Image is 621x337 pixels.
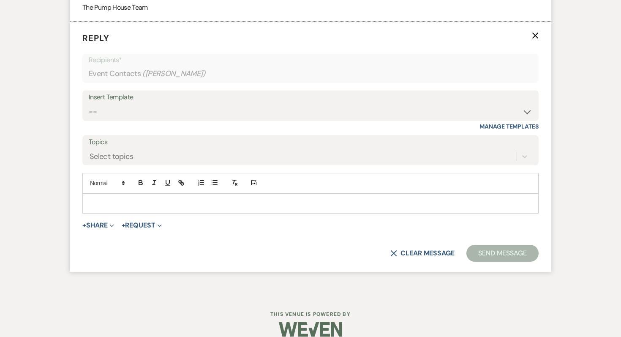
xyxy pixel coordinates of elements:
[89,66,532,82] div: Event Contacts
[122,222,125,229] span: +
[82,222,86,229] span: +
[122,222,162,229] button: Request
[90,151,133,162] div: Select topics
[82,222,114,229] button: Share
[390,250,455,257] button: Clear message
[82,2,539,13] p: The Pump House Team
[82,33,109,44] span: Reply
[89,91,532,104] div: Insert Template
[89,55,532,66] p: Recipients*
[466,245,539,262] button: Send Message
[479,123,539,130] a: Manage Templates
[142,68,206,79] span: ( [PERSON_NAME] )
[89,136,532,148] label: Topics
